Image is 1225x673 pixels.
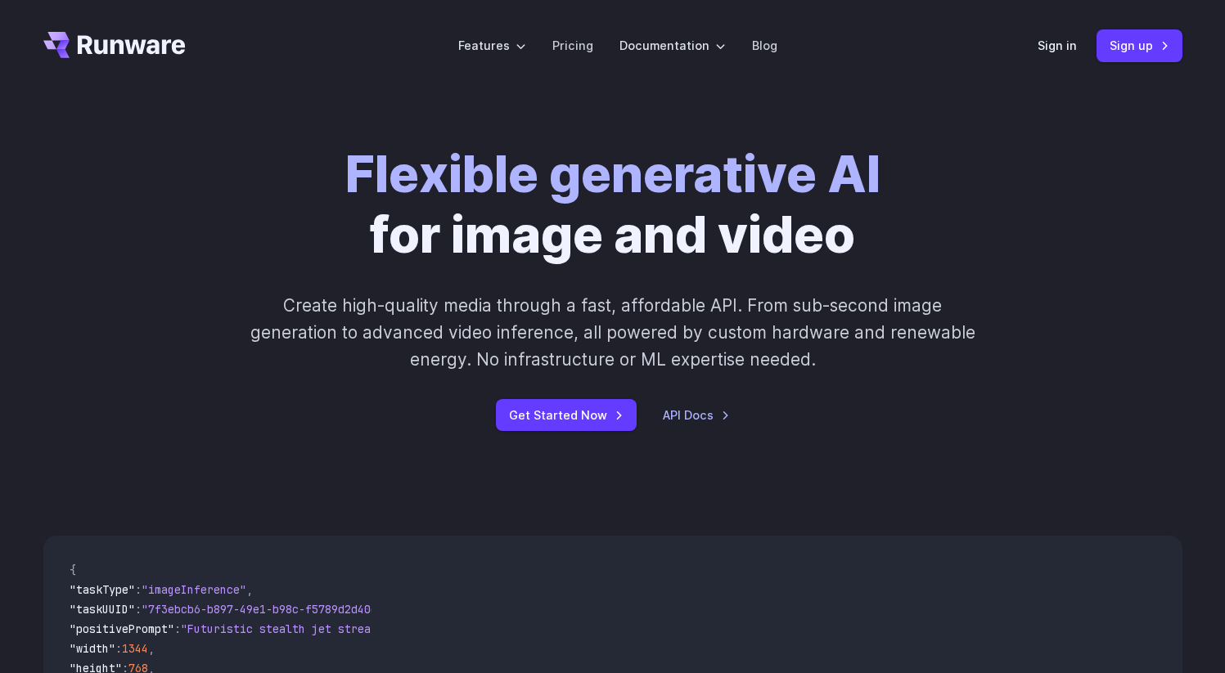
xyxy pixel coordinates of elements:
[148,641,155,656] span: ,
[70,621,174,636] span: "positivePrompt"
[458,36,526,55] label: Features
[246,582,253,597] span: ,
[181,621,777,636] span: "Futuristic stealth jet streaking through a neon-lit cityscape with glowing purple exhaust"
[70,582,135,597] span: "taskType"
[122,641,148,656] span: 1344
[619,36,726,55] label: Documentation
[135,602,142,617] span: :
[1097,29,1182,61] a: Sign up
[345,143,880,204] strong: Flexible generative AI
[70,641,115,656] span: "width"
[115,641,122,656] span: :
[552,36,593,55] a: Pricing
[70,602,135,617] span: "taskUUID"
[496,399,637,431] a: Get Started Now
[248,292,977,374] p: Create high-quality media through a fast, affordable API. From sub-second image generation to adv...
[142,582,246,597] span: "imageInference"
[70,563,76,577] span: {
[1038,36,1077,55] a: Sign in
[135,582,142,597] span: :
[663,406,730,424] a: API Docs
[174,621,181,636] span: :
[142,602,390,617] span: "7f3ebcb6-b897-49e1-b98c-f5789d2d40d7"
[752,36,777,55] a: Blog
[43,32,186,58] a: Go to /
[345,144,880,266] h1: for image and video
